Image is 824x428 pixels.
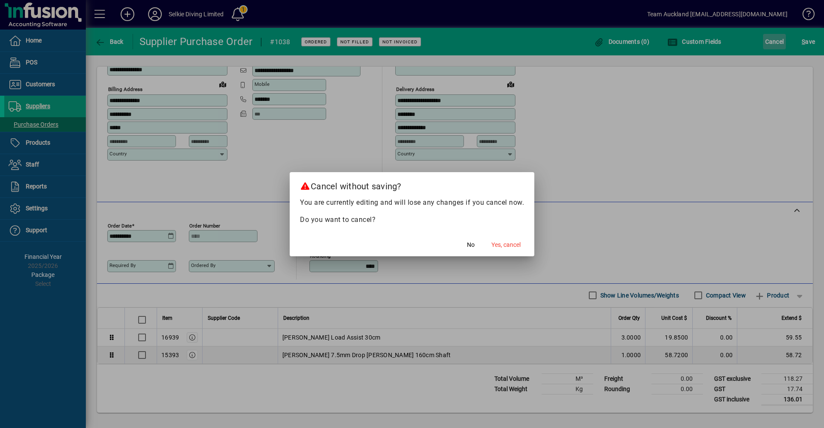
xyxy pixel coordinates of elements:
button: Yes, cancel [488,237,524,253]
span: No [467,240,475,249]
button: No [457,237,485,253]
p: You are currently editing and will lose any changes if you cancel now. [300,197,524,208]
h2: Cancel without saving? [290,172,534,197]
p: Do you want to cancel? [300,215,524,225]
span: Yes, cancel [491,240,521,249]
